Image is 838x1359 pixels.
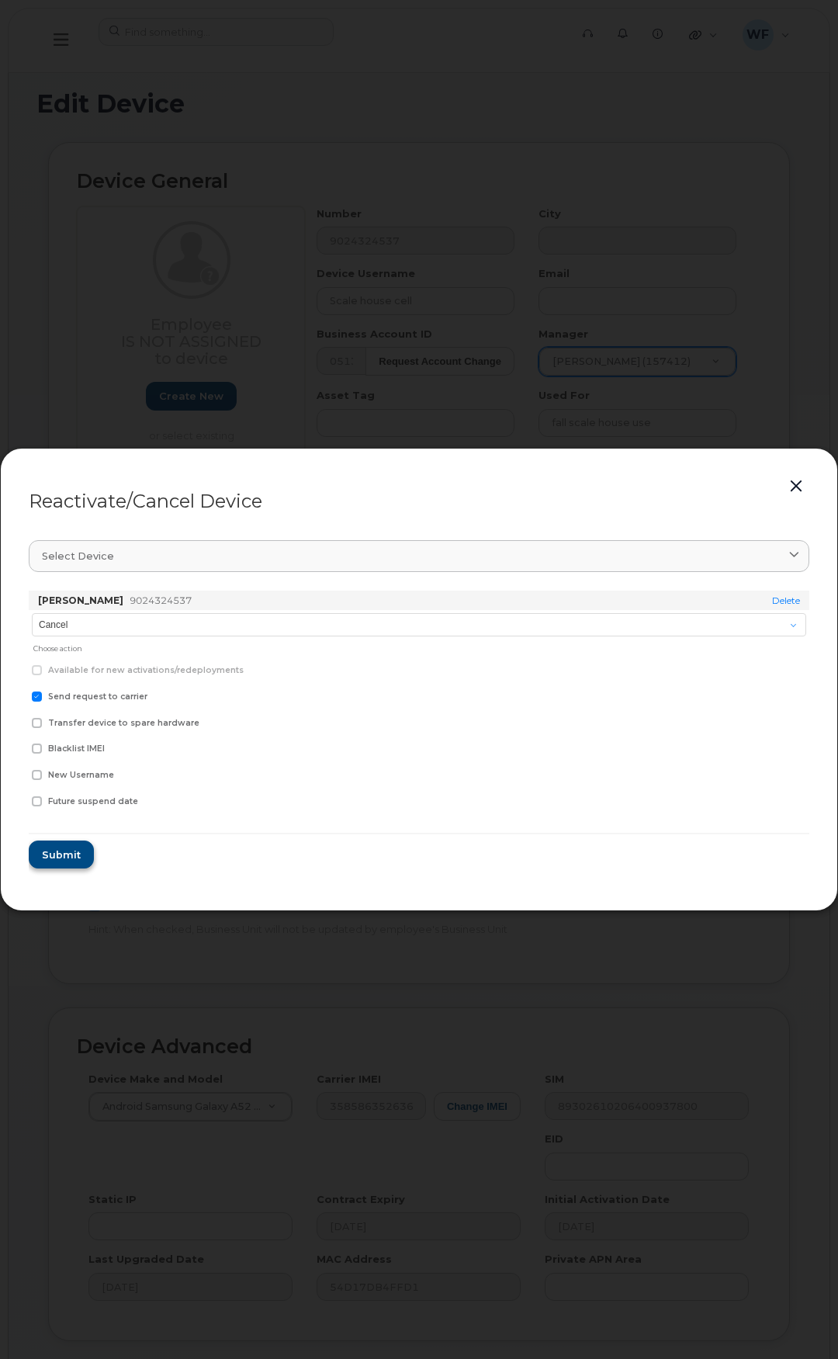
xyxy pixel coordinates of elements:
[48,744,105,754] span: Blacklist IMEI
[29,841,94,868] button: Submit
[48,718,199,728] span: Transfer device to spare hardware
[48,665,244,675] span: Available for new activations/redeployments
[48,796,138,806] span: Future suspend date
[29,492,809,511] div: Reactivate/Cancel Device
[772,595,800,606] a: Delete
[38,595,123,606] strong: [PERSON_NAME]
[130,595,192,606] span: 9024324537
[29,540,809,572] a: Select device
[48,770,114,780] span: New Username
[33,638,806,654] div: Choose action
[48,692,147,702] span: Send request to carrier
[42,848,81,862] span: Submit
[42,549,114,563] span: Select device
